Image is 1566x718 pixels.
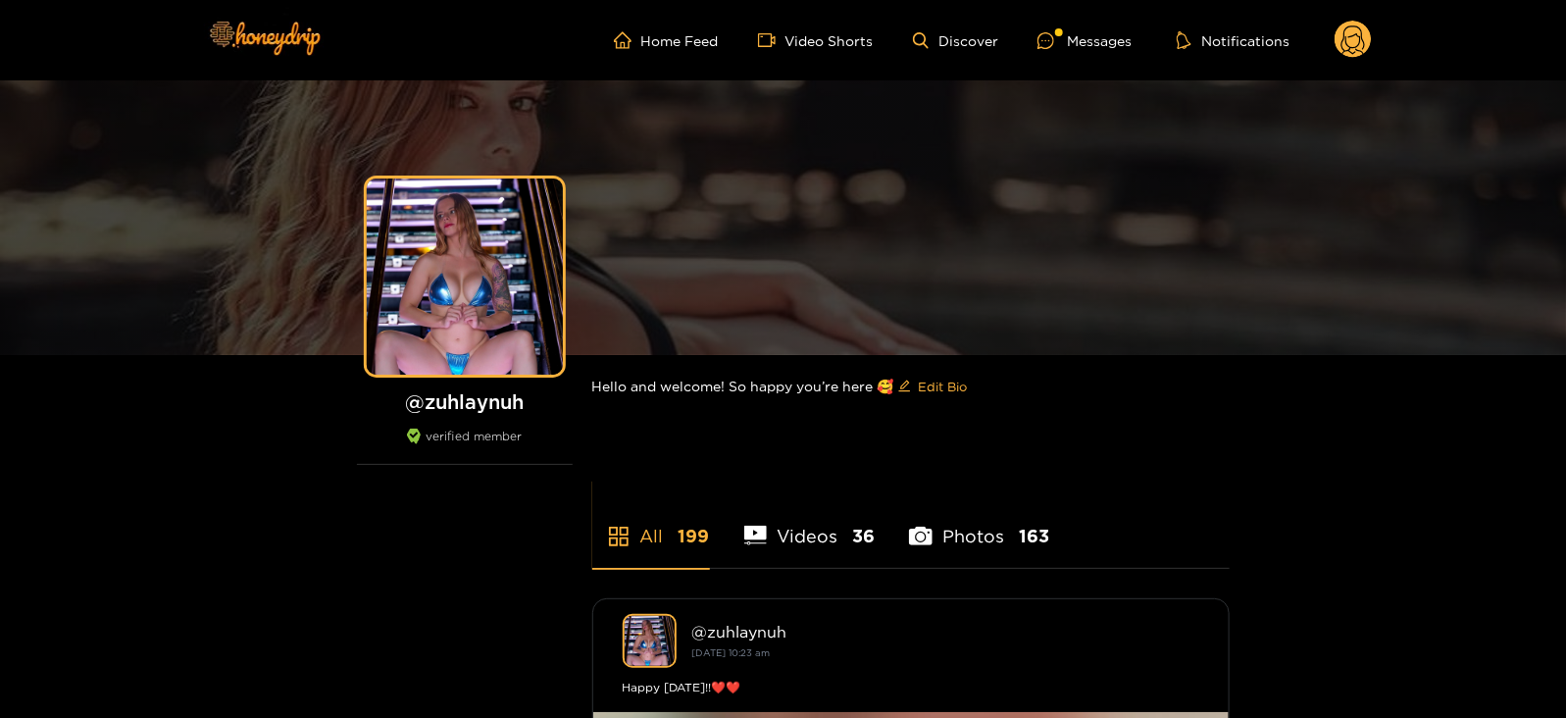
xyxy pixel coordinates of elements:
[744,480,876,568] li: Videos
[357,429,573,465] div: verified member
[592,480,710,568] li: All
[1037,29,1132,52] div: Messages
[894,371,972,402] button: editEdit Bio
[919,377,968,396] span: Edit Bio
[758,31,874,49] a: Video Shorts
[592,355,1230,418] div: Hello and welcome! So happy you’re here 🥰
[614,31,719,49] a: Home Feed
[623,678,1199,697] div: Happy [DATE]!!❤️❤️
[692,647,771,658] small: [DATE] 10:23 am
[1171,30,1295,50] button: Notifications
[357,389,573,414] h1: @ zuhlaynuh
[758,31,785,49] span: video-camera
[679,524,710,548] span: 199
[909,480,1049,568] li: Photos
[607,525,631,548] span: appstore
[623,614,677,668] img: zuhlaynuh
[1019,524,1049,548] span: 163
[614,31,641,49] span: home
[852,524,875,548] span: 36
[692,623,1199,641] div: @ zuhlaynuh
[898,380,911,394] span: edit
[913,32,998,49] a: Discover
